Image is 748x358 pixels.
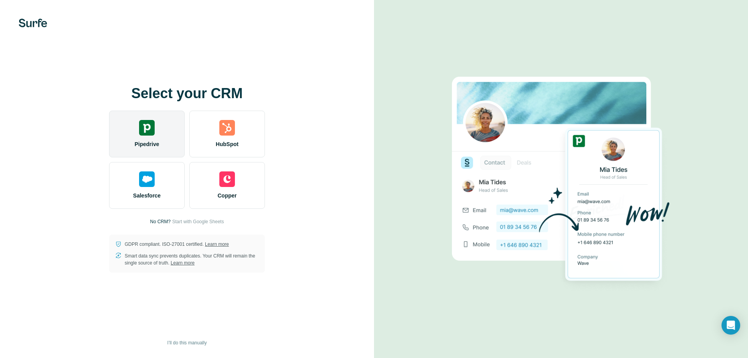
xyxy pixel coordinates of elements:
div: Open Intercom Messenger [722,316,740,335]
button: I’ll do this manually [162,337,212,349]
span: HubSpot [216,140,238,148]
span: Pipedrive [134,140,159,148]
p: GDPR compliant. ISO-27001 certified. [125,241,229,248]
p: Smart data sync prevents duplicates. Your CRM will remain the single source of truth. [125,252,259,266]
button: Start with Google Sheets [172,218,224,225]
img: salesforce's logo [139,171,155,187]
img: hubspot's logo [219,120,235,136]
a: Learn more [171,260,194,266]
span: Copper [218,192,237,199]
a: Learn more [205,242,229,247]
img: PIPEDRIVE image [452,63,670,295]
img: pipedrive's logo [139,120,155,136]
img: copper's logo [219,171,235,187]
p: No CRM? [150,218,171,225]
span: Salesforce [133,192,161,199]
span: I’ll do this manually [167,339,206,346]
img: Surfe's logo [19,19,47,27]
h1: Select your CRM [109,86,265,101]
